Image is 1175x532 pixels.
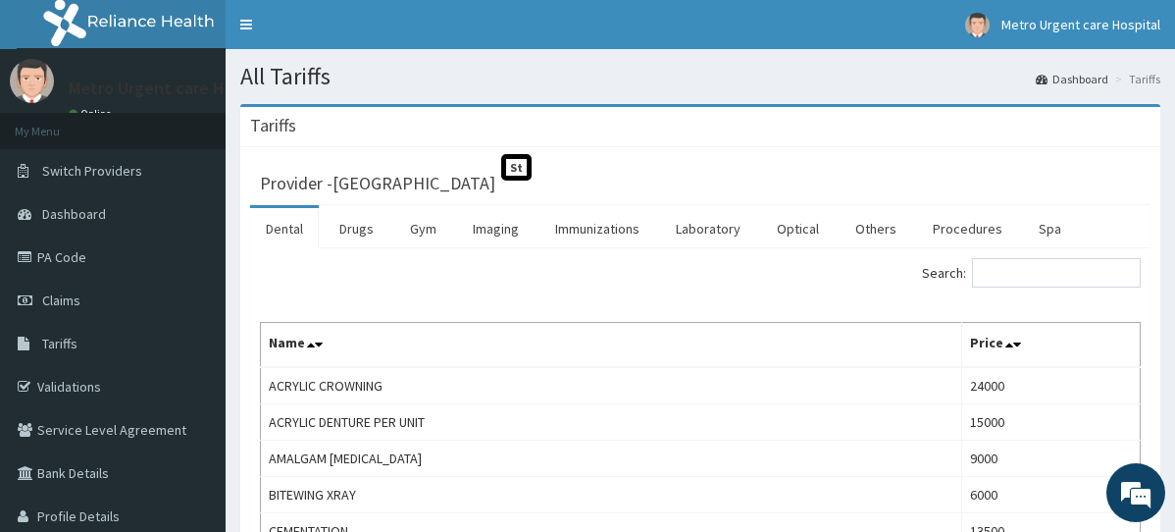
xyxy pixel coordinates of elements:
img: User Image [10,59,54,103]
a: Dashboard [1036,71,1108,87]
td: AMALGAM [MEDICAL_DATA] [261,441,962,477]
td: 9000 [962,441,1141,477]
h3: Provider - [GEOGRAPHIC_DATA] [260,175,495,192]
img: User Image [965,13,990,37]
a: Gym [394,208,452,249]
label: Search: [922,258,1141,288]
th: Price [962,323,1141,368]
input: Search: [972,258,1141,288]
td: ACRYLIC CROWNING [261,367,962,404]
span: Claims [42,292,80,309]
span: Switch Providers [42,162,142,180]
p: Metro Urgent care Hospital [69,80,278,97]
li: Tariffs [1110,71,1160,87]
a: Procedures [917,208,1018,249]
a: Immunizations [539,208,655,249]
td: BITEWING XRAY [261,477,962,513]
td: 24000 [962,367,1141,404]
a: Laboratory [660,208,756,249]
h3: Tariffs [250,117,296,134]
a: Drugs [324,208,389,249]
span: Tariffs [42,335,77,352]
h1: All Tariffs [240,64,1160,89]
span: Dashboard [42,205,106,223]
a: Spa [1023,208,1077,249]
a: Online [69,107,116,121]
a: Dental [250,208,319,249]
span: Metro Urgent care Hospital [1001,16,1160,33]
span: St [501,154,532,181]
td: ACRYLIC DENTURE PER UNIT [261,404,962,441]
a: Optical [761,208,835,249]
a: Others [840,208,912,249]
a: Imaging [457,208,535,249]
td: 15000 [962,404,1141,441]
td: 6000 [962,477,1141,513]
th: Name [261,323,962,368]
